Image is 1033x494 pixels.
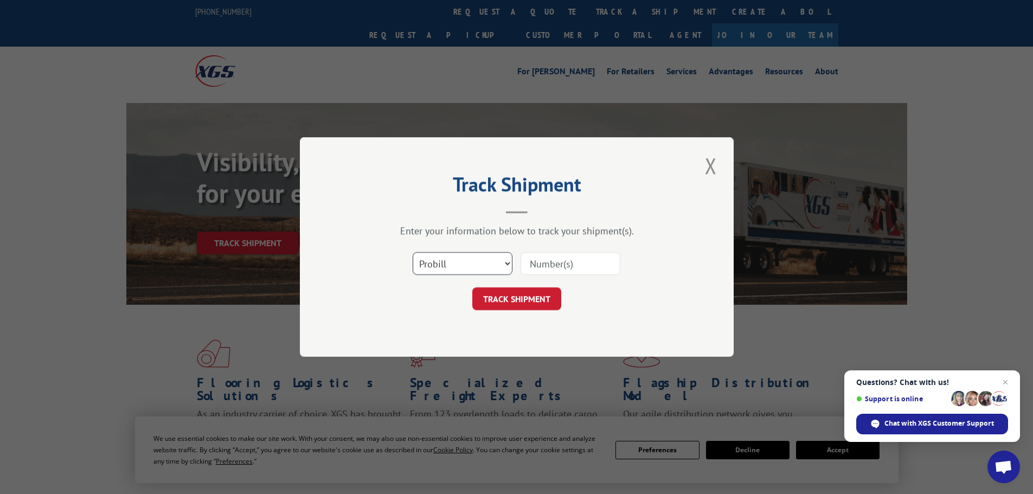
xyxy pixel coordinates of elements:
[856,378,1008,387] span: Questions? Chat with us!
[884,419,994,428] span: Chat with XGS Customer Support
[354,224,679,237] div: Enter your information below to track your shipment(s).
[856,414,1008,434] span: Chat with XGS Customer Support
[521,252,620,275] input: Number(s)
[472,287,561,310] button: TRACK SHIPMENT
[702,151,720,181] button: Close modal
[856,395,947,403] span: Support is online
[354,177,679,197] h2: Track Shipment
[987,451,1020,483] a: Open chat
